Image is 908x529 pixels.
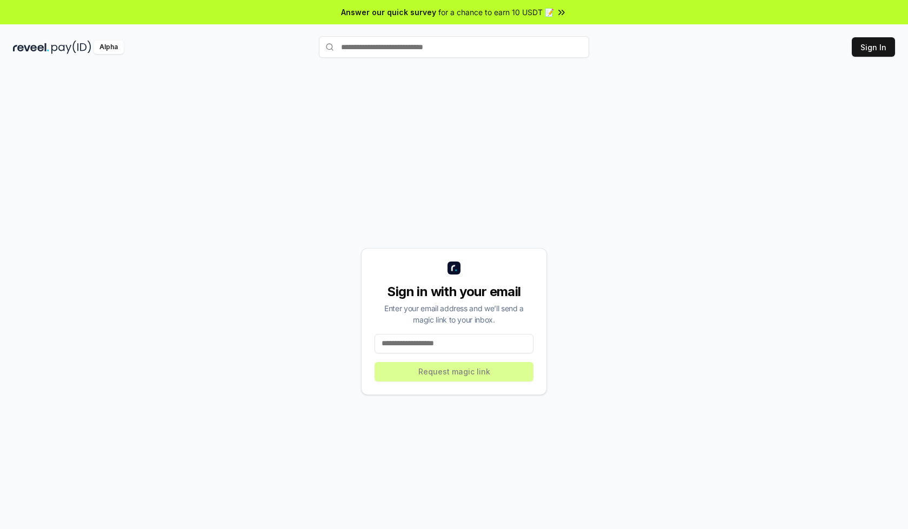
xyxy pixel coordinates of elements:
[13,41,49,54] img: reveel_dark
[852,37,895,57] button: Sign In
[448,262,460,274] img: logo_small
[94,41,124,54] div: Alpha
[438,6,554,18] span: for a chance to earn 10 USDT 📝
[375,303,533,325] div: Enter your email address and we’ll send a magic link to your inbox.
[341,6,436,18] span: Answer our quick survey
[51,41,91,54] img: pay_id
[375,283,533,300] div: Sign in with your email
